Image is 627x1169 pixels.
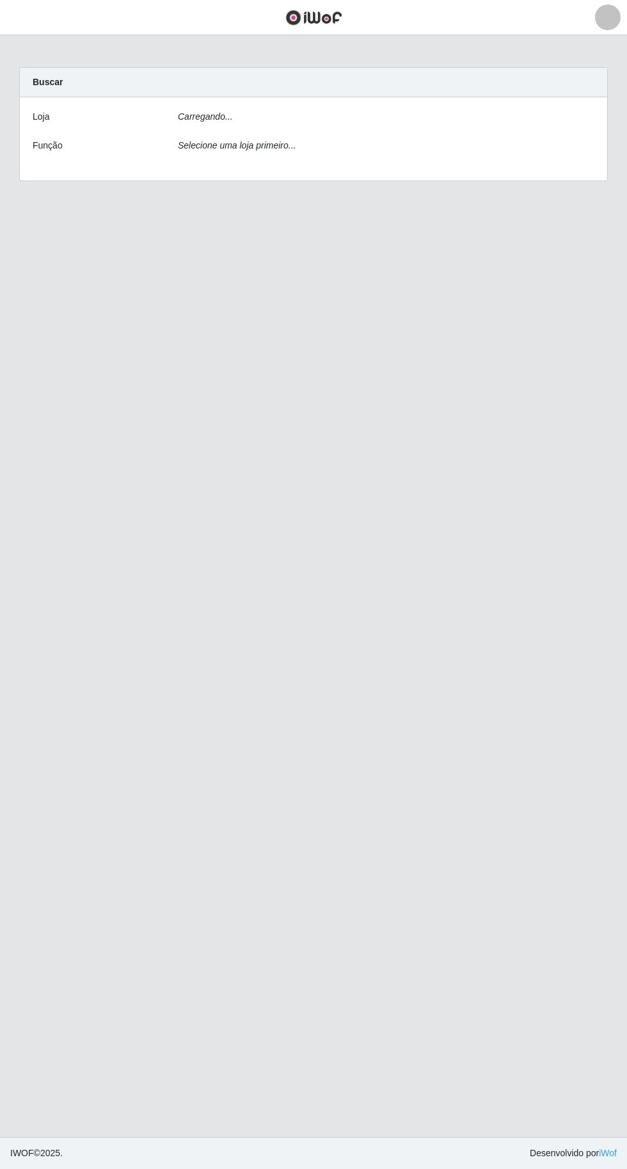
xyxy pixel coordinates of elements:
[33,139,63,152] label: Função
[599,1148,617,1158] a: iWof
[178,111,233,122] i: Carregando...
[285,10,342,26] img: CoreUI Logo
[33,77,63,87] strong: Buscar
[33,110,49,124] label: Loja
[10,1148,34,1158] span: IWOF
[10,1147,63,1160] span: © 2025 .
[178,140,296,150] i: Selecione uma loja primeiro...
[530,1147,617,1160] span: Desenvolvido por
